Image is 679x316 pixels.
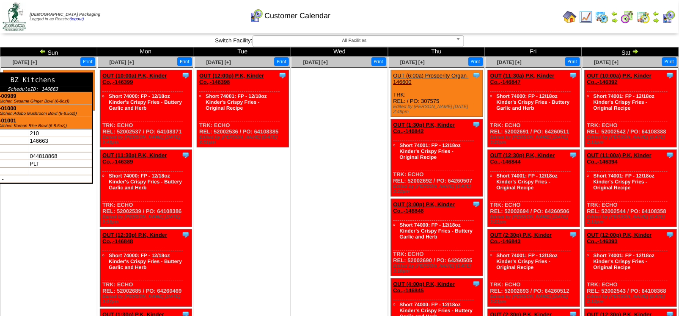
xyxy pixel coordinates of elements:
span: All Facilities [256,36,453,46]
img: Tooltip [666,151,674,159]
span: Logged in as Rcastro [30,12,100,22]
a: OUT (12:30p) P.K, Kinder Co.,-146848 [102,232,167,244]
img: Tooltip [85,71,93,80]
div: TRK: ECHO REL: 52002539 / PO: 64108386 [100,150,192,227]
td: Sun [0,47,97,57]
img: Tooltip [472,200,481,208]
td: Fri [485,47,582,57]
a: OUT (2:30p) P.K, Kinder Co.,-146843 [490,232,552,244]
button: Print [468,57,483,66]
img: Tooltip [569,230,577,239]
img: Tooltip [472,280,481,288]
img: line_graph.gif [579,10,593,24]
div: Edited by [PERSON_NAME] [DATE] 2:11pm [587,214,676,225]
a: OUT (6:00a) Prosperity Organ-146600 [393,72,469,85]
a: Short 74001: FP - 12/18oz Kinder's Crispy Fries - Original Recipe [594,173,655,191]
div: TRK: REL: / PO: 307575 [391,70,483,117]
a: Short 74000: FP - 12/18oz Kinder's Crispy Fries - Buttery Garlic and Herb [109,93,182,111]
div: TRK: ECHO REL: 52002694 / PO: 64260506 [488,150,580,227]
img: arrowright.gif [653,17,660,24]
img: Tooltip [472,71,481,80]
button: Print [662,57,677,66]
button: Print [371,57,386,66]
td: 210 [29,129,92,137]
td: Tue [194,47,291,57]
div: TRK: ECHO REL: 52002685 / PO: 64260469 [100,230,192,307]
a: [DATE] [+] [110,59,134,65]
a: Short 74000: FP - 12/18oz Kinder's Crispy Fries - Buttery Garlic and Herb [109,252,182,270]
div: Edited by [PERSON_NAME] [DATE] 2:48pm [393,104,483,114]
td: Mon [97,47,194,57]
a: OUT (10:00a) P.K, Kinder Co.,-146399 [102,72,167,85]
img: Tooltip [278,71,287,80]
div: TRK: REL: / PO: 044818868 [3,70,95,111]
div: Edited by [PERSON_NAME] [DATE] 3:22pm [393,184,483,194]
a: Short 74001: FP - 12/18oz Kinder's Crispy Fries - Original Recipe [400,142,461,160]
td: Wed [291,47,388,57]
button: Print [565,57,580,66]
img: Tooltip [569,151,577,159]
img: calendarcustomer.gif [250,9,263,22]
a: Short 74001: FP - 12/18oz Kinder's Crispy Fries - Original Recipe [497,173,558,191]
a: BZ Kitchens ScheduleID: 146663 75 CS: 03-00989 (Blue Zones Kitchen Sesame Ginger Bowl (6-8oz)) 75... [85,75,93,81]
img: Tooltip [569,71,577,80]
div: Edited by [PERSON_NAME] [DATE] 9:55pm [102,214,192,225]
img: arrowleft.gif [39,48,46,55]
a: [DATE] [+] [497,59,522,65]
div: TRK: ECHO REL: 52002690 / PO: 64260505 [391,199,483,276]
a: OUT (11:30a) P.K, Kinder Co.,-146389 [102,152,167,165]
a: OUT (10:00a) P.K, Kinder Co.,-146392 [587,72,652,85]
div: TRK: ECHO REL: 52002544 / PO: 64108358 [585,150,676,227]
td: 146663 [29,137,92,144]
a: (logout) [70,17,84,22]
div: Edited by [PERSON_NAME] [DATE] 9:45pm [102,135,192,145]
a: [DATE] [+] [400,59,425,65]
div: TRK: ECHO REL: 52002543 / PO: 64108368 [585,230,676,307]
div: Edited by [PERSON_NAME] [DATE] 3:23pm [490,294,580,304]
img: calendarcustomer.gif [662,10,676,24]
a: Short 74000: FP - 12/18oz Kinder's Crispy Fries - Buttery Garlic and Herb [400,222,473,240]
img: Tooltip [472,120,481,129]
td: PLT [29,160,92,167]
div: Edited by [PERSON_NAME] [DATE] 3:20pm [490,135,580,145]
a: [DATE] [+] [12,59,37,65]
a: OUT (11:30a) P.K, Kinder Co.,-146847 [490,72,555,85]
div: TRK: ECHO REL: 52002692 / PO: 64260507 [391,119,483,197]
a: OUT (12:30p) P.K, Kinder Co.,-146844 [490,152,555,165]
div: Edited by [PERSON_NAME] [DATE] 3:21pm [490,214,580,225]
div: TRK: ECHO REL: 52002542 / PO: 64108388 [585,70,676,147]
a: Short 74001: FP - 12/18oz Kinder's Crispy Fries - Original Recipe [206,93,267,111]
img: arrowright.gif [632,48,639,55]
img: calendarinout.gif [637,10,650,24]
a: OUT (11:00a) P.K, Kinder Co.,-146394 [587,152,652,165]
a: [DATE] [+] [303,59,328,65]
img: Tooltip [181,71,190,80]
img: Tooltip [666,230,674,239]
a: Short 74000: FP - 12/18oz Kinder's Crispy Fries - Buttery Garlic and Herb [109,173,182,191]
a: OUT (3:00p) P.K, Kinder Co.,-146846 [393,201,455,214]
a: OUT (1:30p) P.K, Kinder Co.,-146842 [393,122,455,134]
a: OUT (4:00p) P.K, Kinder Co.,-146845 [393,281,455,294]
a: [DATE] [+] [206,59,231,65]
img: home.gif [563,10,577,24]
img: arrowright.gif [611,17,618,24]
div: TRK: ECHO REL: 52002536 / PO: 64108385 [197,70,289,147]
a: OUT (12:00p) P.K, Kinder Co.,-146398 [199,72,264,85]
a: [DATE] [+] [594,59,619,65]
td: 044818868 [29,152,92,160]
img: arrowleft.gif [653,10,660,17]
button: Print [80,57,95,66]
div: Edited by [PERSON_NAME] [DATE] 3:16pm [393,263,483,274]
div: TRK: ECHO REL: 52002693 / PO: 64260512 [488,230,580,307]
img: calendarprod.gif [595,10,609,24]
div: Edited by [PERSON_NAME] [DATE] 2:11pm [587,135,676,145]
a: Short 74001: FP - 12/18oz Kinder's Crispy Fries - Original Recipe [594,93,655,111]
div: Edited by [PERSON_NAME] [DATE] 6:51pm [199,135,289,145]
img: calendarblend.gif [621,10,634,24]
img: Tooltip [181,151,190,159]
